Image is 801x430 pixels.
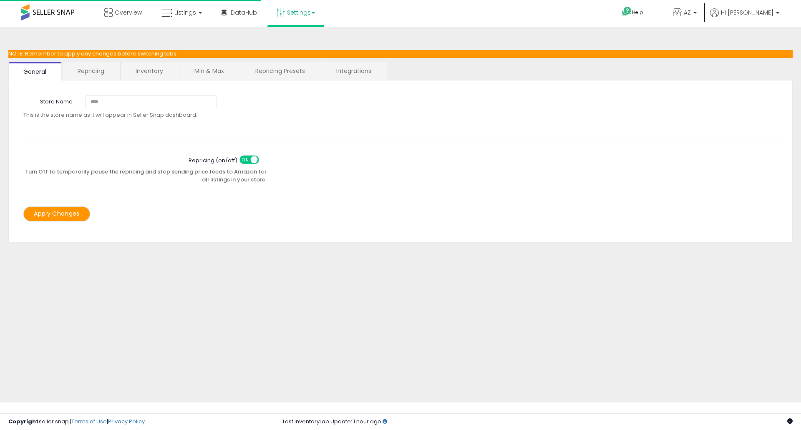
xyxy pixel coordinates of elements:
[721,8,773,17] span: Hi [PERSON_NAME]
[321,62,386,80] a: Integrations
[622,6,632,17] i: Get Help
[8,50,793,58] p: NOTE: Remember to apply any changes before switching tabs
[8,62,62,80] a: General
[231,8,257,17] span: DataHub
[23,168,267,184] span: Turn Off to temporarily pause the repricing and stop sending price feeds to Amazon for all listin...
[121,62,178,80] a: Inventory
[684,8,691,17] span: AZ
[632,9,643,16] span: Help
[23,111,258,119] span: This is the store name as it will appear in Seller Snap dashboard.
[17,95,79,106] label: Store Name
[115,8,142,17] span: Overview
[240,62,320,80] a: Repricing Presets
[710,8,779,25] a: Hi [PERSON_NAME]
[257,156,271,163] span: OFF
[174,8,196,17] span: Listings
[23,206,90,221] button: Apply Changes
[240,156,251,163] span: ON
[63,62,119,80] a: Repricing
[179,62,239,80] a: Min & Max
[189,156,267,164] span: Repricing (on/off)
